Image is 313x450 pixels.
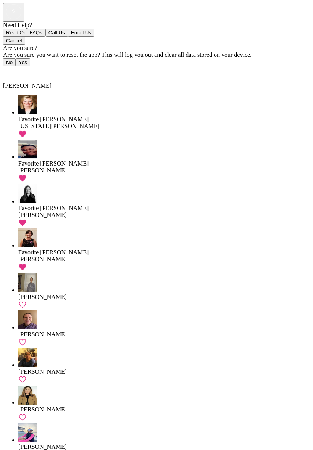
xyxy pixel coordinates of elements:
[45,29,68,37] button: Call Us
[18,386,37,405] img: avatar
[18,160,310,167] div: Favorite [PERSON_NAME]
[3,45,310,51] div: Are you sure?
[18,140,37,159] img: avatar
[18,294,310,301] div: [PERSON_NAME]
[18,310,37,329] img: avatar
[16,58,30,66] button: Yes
[3,22,310,29] div: Need Help?
[18,228,37,247] img: avatar
[3,82,52,89] span: [PERSON_NAME]
[3,29,45,37] button: Read Our FAQs
[18,212,310,219] div: [PERSON_NAME]
[18,256,310,263] div: [PERSON_NAME]
[18,205,310,212] div: Favorite [PERSON_NAME]
[3,58,16,66] button: No
[68,29,94,37] button: Email Us
[18,116,310,123] div: Favorite [PERSON_NAME]
[18,184,37,203] img: avatar
[3,51,310,58] div: Are you sure you want to reset the app? This will log you out and clear all data stored on your d...
[18,348,37,367] img: avatar
[18,167,310,174] div: [PERSON_NAME]
[18,249,310,256] div: Favorite [PERSON_NAME]
[18,368,310,375] div: [PERSON_NAME]
[18,273,37,292] img: avatar
[18,123,310,130] div: [US_STATE][PERSON_NAME]
[18,95,37,114] img: avatar
[3,69,20,75] a: Back
[18,331,310,338] div: [PERSON_NAME]
[8,69,20,75] span: Back
[18,406,310,413] div: [PERSON_NAME]
[3,37,25,45] button: Cancel
[18,423,37,442] img: avatar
